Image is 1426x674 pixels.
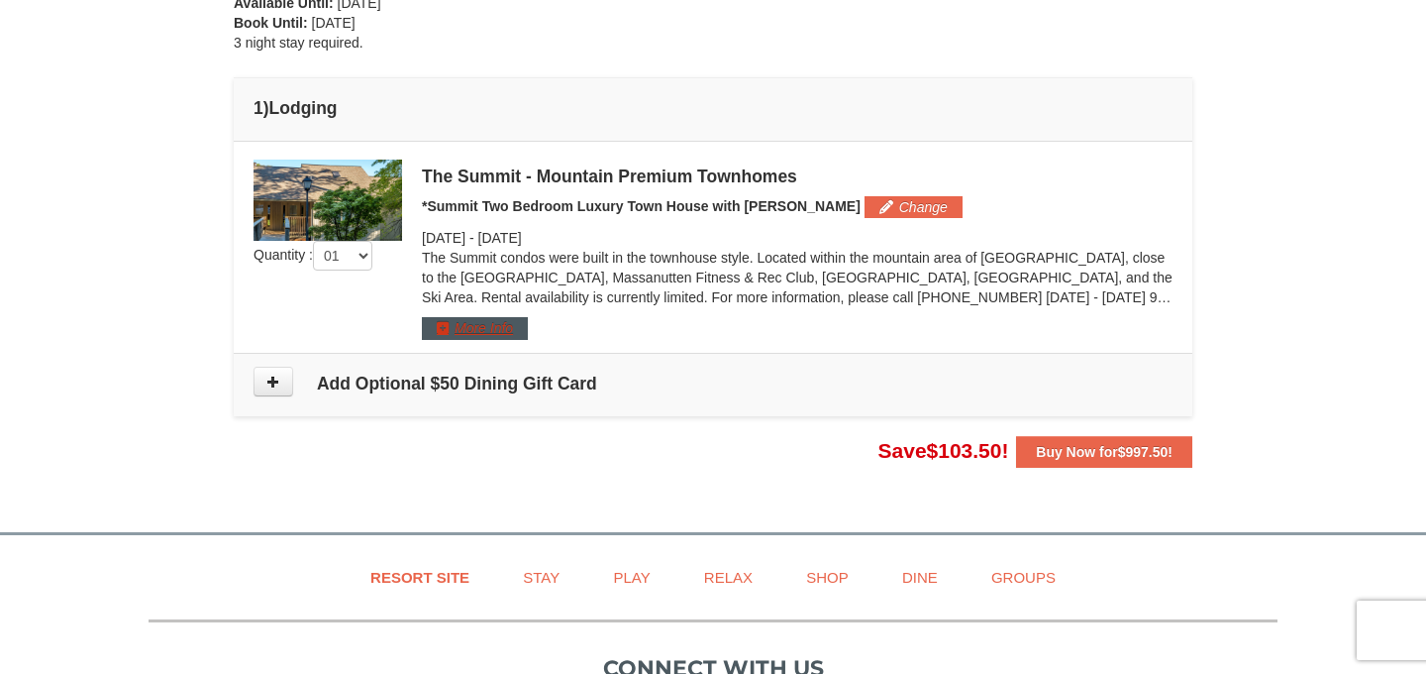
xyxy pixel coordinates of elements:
div: The Summit - Mountain Premium Townhomes [422,167,1172,186]
a: Stay [498,555,584,600]
span: $103.50 [927,439,1002,462]
a: Shop [781,555,873,600]
a: Groups [967,555,1080,600]
span: *Summit Two Bedroom Luxury Town House with [PERSON_NAME] [422,198,861,214]
button: Change [865,196,963,218]
strong: Book Until: [234,15,308,31]
span: [DATE] [478,230,522,246]
img: 19219034-1-0eee7e00.jpg [254,160,402,241]
h4: Add Optional $50 Dining Gift Card [254,374,1172,393]
span: ) [263,98,269,118]
h4: 1 Lodging [254,98,1172,118]
span: Save ! [878,439,1009,462]
a: Dine [877,555,963,600]
span: $997.50 [1118,444,1169,460]
button: More Info [422,317,528,339]
p: The Summit condos were built in the townhouse style. Located within the mountain area of [GEOGRAP... [422,248,1172,307]
span: [DATE] [312,15,356,31]
a: Resort Site [346,555,494,600]
strong: Buy Now for ! [1036,444,1172,460]
button: Buy Now for$997.50! [1016,436,1192,468]
a: Play [588,555,674,600]
span: 3 night stay required. [234,35,363,51]
a: Relax [679,555,777,600]
span: - [469,230,474,246]
span: Quantity : [254,247,372,263]
span: [DATE] [422,230,465,246]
